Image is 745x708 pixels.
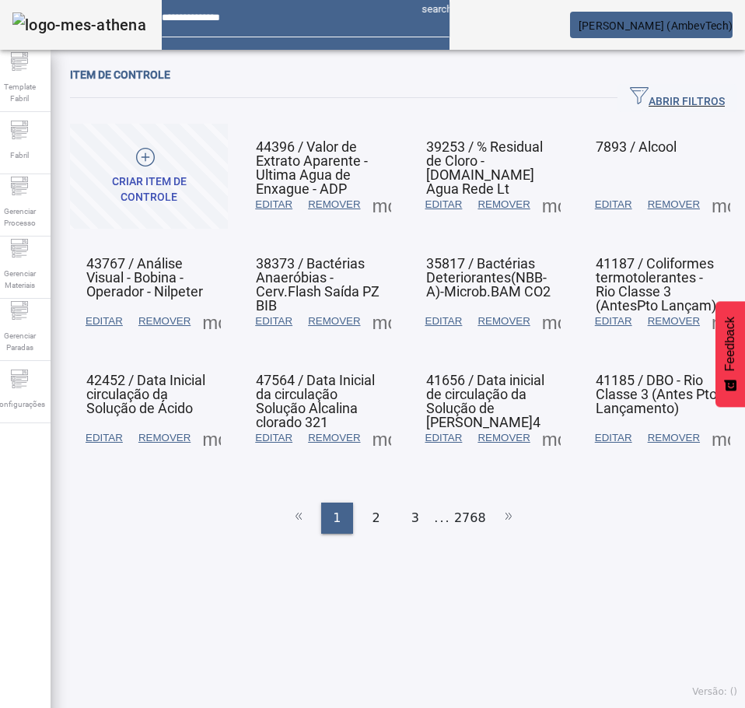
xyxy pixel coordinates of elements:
[86,255,203,300] span: 43767 / Análise Visual - Bobina - Operador - Nilpeter
[537,307,565,335] button: Mais
[418,191,470,219] button: EDITAR
[630,86,725,110] span: ABRIR FILTROS
[131,424,198,452] button: REMOVER
[426,138,543,197] span: 39253 / % Residual de Cloro - [DOMAIN_NAME] Agua Rede Lt
[596,255,716,314] span: 41187 / Coliformes termotolerantes - Rio Classe 3 (AntesPto Lançam)
[411,509,419,527] span: 3
[425,197,463,212] span: EDITAR
[640,191,708,219] button: REMOVER
[86,314,123,329] span: EDITAR
[138,430,191,446] span: REMOVER
[198,424,226,452] button: Mais
[477,314,530,329] span: REMOVER
[640,307,708,335] button: REMOVER
[707,307,735,335] button: Mais
[426,372,544,430] span: 41656 / Data inicial de circulação da Solução de [PERSON_NAME]4
[308,430,360,446] span: REMOVER
[707,191,735,219] button: Mais
[418,424,470,452] button: EDITAR
[595,314,632,329] span: EDITAR
[587,307,640,335] button: EDITAR
[70,124,228,229] button: Criar item de controle
[470,307,537,335] button: REMOVER
[255,197,292,212] span: EDITAR
[247,424,300,452] button: EDITAR
[707,424,735,452] button: Mais
[596,372,717,416] span: 41185 / DBO - Rio Classe 3 (Antes Pto Lançamento)
[595,430,632,446] span: EDITAR
[648,197,700,212] span: REMOVER
[470,424,537,452] button: REMOVER
[86,372,205,416] span: 42452 / Data Inicial circulação da Solução de Ácido
[579,19,733,32] span: [PERSON_NAME] (AmbevTech)
[372,509,380,527] span: 2
[477,430,530,446] span: REMOVER
[537,424,565,452] button: Mais
[300,307,368,335] button: REMOVER
[308,314,360,329] span: REMOVER
[715,301,745,407] button: Feedback - Mostrar pesquisa
[300,424,368,452] button: REMOVER
[198,307,226,335] button: Mais
[78,307,131,335] button: EDITAR
[300,191,368,219] button: REMOVER
[70,68,170,81] span: Item de controle
[426,255,551,300] span: 35817 / Bactérias Deteriorantes(NBB-A)-Microb.BAM CO2
[723,317,737,371] span: Feedback
[587,424,640,452] button: EDITAR
[12,12,146,37] img: logo-mes-athena
[595,197,632,212] span: EDITAR
[587,191,640,219] button: EDITAR
[247,307,300,335] button: EDITAR
[648,314,700,329] span: REMOVER
[247,191,300,219] button: EDITAR
[5,145,33,166] span: Fabril
[692,686,737,697] span: Versão: ()
[368,191,396,219] button: Mais
[435,503,450,534] li: ...
[138,314,191,329] span: REMOVER
[308,197,360,212] span: REMOVER
[425,430,463,446] span: EDITAR
[131,307,198,335] button: REMOVER
[256,138,368,197] span: 44396 / Valor de Extrato Aparente - Ultima Agua de Enxague - ADP
[617,84,737,112] button: ABRIR FILTROS
[255,430,292,446] span: EDITAR
[640,424,708,452] button: REMOVER
[256,372,375,430] span: 47564 / Data Inicial da circulação Solução Alcalina clorado 321
[470,191,537,219] button: REMOVER
[477,197,530,212] span: REMOVER
[596,138,677,155] span: 7893 / Alcool
[648,430,700,446] span: REMOVER
[418,307,470,335] button: EDITAR
[368,307,396,335] button: Mais
[537,191,565,219] button: Mais
[255,314,292,329] span: EDITAR
[425,314,463,329] span: EDITAR
[86,430,123,446] span: EDITAR
[82,174,215,205] div: Criar item de controle
[256,255,379,314] span: 38373 / Bactérias Anaeróbias -Cerv.Flash Saída PZ BIB
[368,424,396,452] button: Mais
[78,424,131,452] button: EDITAR
[454,503,486,534] li: 2768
